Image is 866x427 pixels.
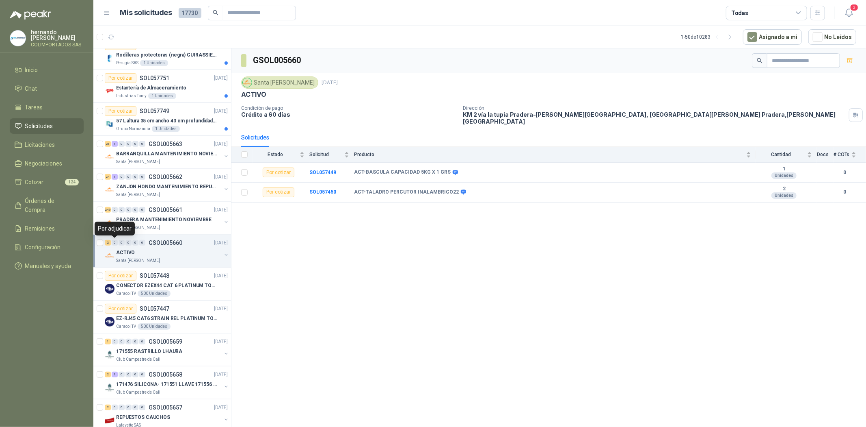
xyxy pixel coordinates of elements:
[93,268,231,301] a: Por cotizarSOL057448[DATE] Company LogoCONECTOR EZEX44 CAT 6 PLATINUM TOOLSCaracol TV500 Unidades
[10,10,51,20] img: Logo peakr
[93,103,231,136] a: Por cotizarSOL057749[DATE] Company Logo57 L altura 35 cm ancho 43 cm profundidad 39 cmGrupo Norma...
[309,152,343,157] span: Solicitud
[214,107,228,115] p: [DATE]
[354,152,745,157] span: Producto
[756,147,817,163] th: Cantidad
[116,126,150,132] p: Grupo Normandía
[125,372,132,377] div: 0
[149,174,182,180] p: GSOL005662
[214,74,228,82] p: [DATE]
[25,103,43,112] span: Tareas
[105,370,229,396] a: 2 1 0 0 0 0 GSOL005658[DATE] Company Logo171476 SILICONA- 171551 LLAVE 171556 CHAZOClub Campestre...
[10,174,84,190] a: Cotizar124
[105,218,114,228] img: Company Logo
[139,207,145,213] div: 0
[152,126,180,132] div: 1 Unidades
[463,111,846,125] p: KM 2 vía la tupia Pradera-[PERSON_NAME][GEOGRAPHIC_DATA], [GEOGRAPHIC_DATA][PERSON_NAME] Pradera ...
[119,207,125,213] div: 0
[771,172,797,179] div: Unidades
[105,86,114,96] img: Company Logo
[116,414,170,421] p: REPUESTOS CAUCHOS
[132,339,138,344] div: 0
[149,339,182,344] p: GSOL005659
[756,166,812,172] b: 1
[756,186,812,192] b: 2
[213,10,218,15] span: search
[25,196,76,214] span: Órdenes de Compra
[731,9,748,17] div: Todas
[112,372,118,377] div: 1
[149,372,182,377] p: GSOL005658
[116,224,160,231] p: Santa [PERSON_NAME]
[241,76,318,89] div: Santa [PERSON_NAME]
[116,159,160,165] p: Santa [PERSON_NAME]
[140,306,169,312] p: SOL057447
[808,29,856,45] button: No Leídos
[125,339,132,344] div: 0
[354,147,756,163] th: Producto
[105,416,114,425] img: Company Logo
[105,271,136,281] div: Por cotizar
[214,338,228,346] p: [DATE]
[65,179,79,185] span: 124
[132,141,138,147] div: 0
[105,53,114,63] img: Company Logo
[116,257,160,264] p: Santa [PERSON_NAME]
[10,193,84,218] a: Órdenes de Compra
[817,147,834,163] th: Docs
[105,238,229,264] a: 2 0 0 0 0 0 GSOL005660[DATE] Company LogoACTIVOSanta [PERSON_NAME]
[105,405,111,410] div: 2
[31,42,84,47] p: COLIMPORTADOS SAS
[309,189,336,195] b: SOL057450
[132,174,138,180] div: 0
[263,187,294,197] div: Por cotizar
[771,192,797,199] div: Unidades
[105,73,136,83] div: Por cotizar
[116,323,136,330] p: Caracol TV
[681,30,736,44] div: 1 - 50 de 10283
[105,139,229,165] a: 26 1 0 0 0 0 GSOL005663[DATE] Company LogoBARRANQUILLA MANTENIMIENTO NOVIEMBRESanta [PERSON_NAME]
[834,147,866,163] th: # COTs
[241,111,456,118] p: Crédito a 60 días
[140,75,169,81] p: SOL057751
[139,372,145,377] div: 0
[757,58,762,63] span: search
[105,119,114,129] img: Company Logo
[25,224,55,233] span: Remisiones
[149,240,182,246] p: GSOL005660
[138,323,171,330] div: 500 Unidades
[105,152,114,162] img: Company Logo
[132,405,138,410] div: 0
[309,147,354,163] th: Solicitud
[105,106,136,116] div: Por cotizar
[116,389,160,396] p: Club Campestre de Cali
[105,172,229,198] a: 24 1 0 0 0 0 GSOL005662[DATE] Company LogoZANJON HONDO MANTENIMIENTO REPUESTOSSanta [PERSON_NAME]
[214,272,228,280] p: [DATE]
[105,207,111,213] div: 246
[105,251,114,261] img: Company Logo
[25,140,55,149] span: Licitaciones
[105,304,136,314] div: Por cotizar
[140,273,169,279] p: SOL057448
[10,81,84,96] a: Chat
[116,282,217,290] p: CONECTOR EZEX44 CAT 6 PLATINUM TOOLS
[309,170,336,175] a: SOL057449
[93,37,231,70] a: Por cotizarSOL057752[DATE] Company LogoRodilleras protectoras (negra) CUIRASSIER para motocicleta...
[214,305,228,313] p: [DATE]
[119,240,125,246] div: 0
[105,240,111,246] div: 2
[120,7,172,19] h1: Mis solicitudes
[139,405,145,410] div: 0
[10,62,84,78] a: Inicio
[756,152,806,157] span: Cantidad
[105,284,114,294] img: Company Logo
[132,207,138,213] div: 0
[138,290,171,297] div: 500 Unidades
[354,169,451,176] b: ACT-BASCULA CAPACIDAD 5KG X 1 GRS
[119,174,125,180] div: 0
[10,100,84,115] a: Tareas
[149,141,182,147] p: GSOL005663
[105,339,111,344] div: 1
[105,141,111,147] div: 26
